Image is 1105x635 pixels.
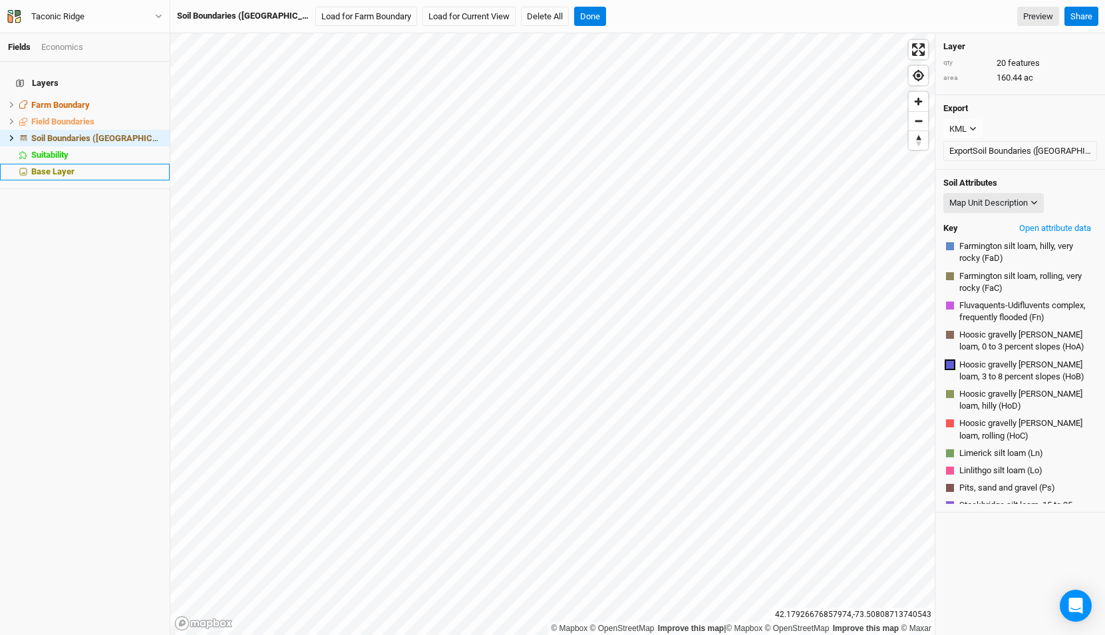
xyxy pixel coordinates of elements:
span: Reset bearing to north [909,131,928,150]
div: Economics [41,41,83,53]
span: Suitability [31,150,69,160]
div: Field Boundaries [31,116,162,127]
div: area [943,73,990,83]
span: Farmington silt loam, hilly, very rocky (FaD) [959,240,1094,264]
button: Zoom in [909,92,928,111]
a: Improve this map [833,624,899,633]
span: Hoosic gravelly [PERSON_NAME] loam, hilly (HoD) [959,388,1094,412]
span: Soil Boundaries ([GEOGRAPHIC_DATA]) [31,133,184,143]
span: Limerick silt loam (Ln) [959,447,1043,459]
div: Taconic Ridge [31,10,84,23]
span: ac [1024,72,1033,84]
button: Share [1064,7,1098,27]
a: Fields [8,42,31,52]
button: KML [943,119,983,139]
span: Linlithgo silt loam (Lo) [959,465,1042,477]
div: Soil Boundaries (US) [177,10,310,22]
button: Find my location [909,66,928,85]
div: Base Layer [31,166,162,177]
button: Load for Farm Boundary [315,7,417,27]
a: Mapbox [551,624,587,633]
span: Hoosic gravelly [PERSON_NAME] loam, 3 to 8 percent slopes (HoB) [959,359,1094,383]
div: qty [943,58,990,68]
h4: Export [943,103,1097,114]
button: Load for Current View [422,7,516,27]
a: Mapbox [726,624,762,633]
span: Base Layer [31,166,75,176]
div: Soil Boundaries (US) [31,133,162,144]
h4: Key [943,223,958,234]
span: Zoom out [909,112,928,130]
span: Stockbridge silt loam, 15 to 25 percent slopes (StD) [959,499,1094,523]
span: features [1008,57,1040,69]
h4: Soil Attributes [943,178,1097,188]
canvas: Map [170,33,935,635]
div: Farm Boundary [31,100,162,110]
span: Hoosic gravelly [PERSON_NAME] loam, rolling (HoC) [959,417,1094,441]
a: Maxar [901,624,931,633]
button: Reset bearing to north [909,130,928,150]
div: | [551,622,931,635]
span: Pits, sand and gravel (Ps) [959,482,1055,494]
span: Farmington silt loam, rolling, very rocky (FaC) [959,270,1094,294]
button: Open attribute data [1013,218,1097,238]
span: Hoosic gravelly [PERSON_NAME] loam, 0 to 3 percent slopes (HoA) [959,329,1094,353]
button: Taconic Ridge [7,9,163,24]
a: Mapbox logo [174,616,233,631]
div: Suitability [31,150,162,160]
span: Field Boundaries [31,116,94,126]
div: 160.44 [943,72,1097,84]
button: ExportSoil Boundaries ([GEOGRAPHIC_DATA]) [943,141,1097,161]
button: Map Unit Description [943,193,1044,213]
div: 42.17926676857974 , -73.50808713740543 [772,608,935,622]
h4: Layer [943,41,1097,52]
a: Improve this map [658,624,724,633]
div: Open Intercom Messenger [1060,590,1092,622]
button: Zoom out [909,111,928,130]
div: KML [949,122,967,136]
div: Map Unit Description [949,196,1028,210]
a: Preview [1017,7,1059,27]
span: Fluvaquents-Udifluvents complex, frequently flooded (Fn) [959,300,1094,323]
button: Delete All [521,7,569,27]
a: OpenStreetMap [590,624,655,633]
span: Farm Boundary [31,100,90,110]
h4: Layers [8,70,162,97]
a: OpenStreetMap [765,624,830,633]
button: Done [574,7,606,27]
button: Enter fullscreen [909,40,928,59]
div: 20 [943,57,1097,69]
